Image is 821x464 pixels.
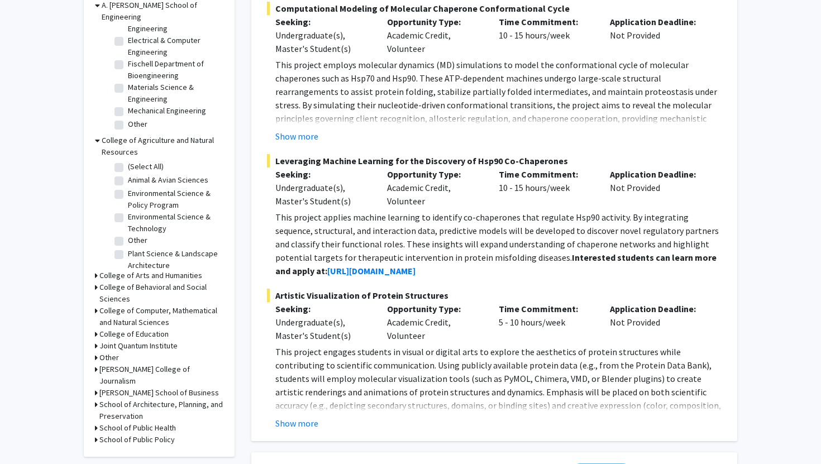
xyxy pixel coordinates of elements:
[490,302,602,342] div: 5 - 10 hours/week
[610,15,705,28] p: Application Deadline:
[267,289,722,302] span: Artistic Visualization of Protein Structures
[379,168,490,208] div: Academic Credit, Volunteer
[387,302,482,315] p: Opportunity Type:
[275,28,370,55] div: Undergraduate(s), Master's Student(s)
[128,11,221,35] label: Civil & Environmental Engineering
[99,270,202,281] h3: College of Arts and Humanities
[99,352,119,363] h3: Other
[128,161,164,173] label: (Select All)
[99,340,178,352] h3: Joint Quantum Institute
[99,281,223,305] h3: College of Behavioral and Social Sciences
[275,345,722,452] p: This project engages students in visual or digital arts to explore the aesthetics of protein stru...
[275,168,370,181] p: Seeking:
[275,417,318,430] button: Show more
[128,35,221,58] label: Electrical & Computer Engineering
[610,302,705,315] p: Application Deadline:
[602,15,713,55] div: Not Provided
[379,302,490,342] div: Academic Credit, Volunteer
[128,174,208,186] label: Animal & Avian Sciences
[99,328,169,340] h3: College of Education
[128,248,221,271] label: Plant Science & Landscape Architecture
[275,15,370,28] p: Seeking:
[99,363,223,387] h3: [PERSON_NAME] College of Journalism
[602,168,713,208] div: Not Provided
[610,168,705,181] p: Application Deadline:
[102,135,223,158] h3: College of Agriculture and Natural Resources
[499,168,594,181] p: Time Commitment:
[490,168,602,208] div: 10 - 15 hours/week
[387,15,482,28] p: Opportunity Type:
[499,302,594,315] p: Time Commitment:
[275,315,370,342] div: Undergraduate(s), Master's Student(s)
[99,422,176,434] h3: School of Public Health
[275,302,370,315] p: Seeking:
[499,15,594,28] p: Time Commitment:
[379,15,490,55] div: Academic Credit, Volunteer
[99,387,219,399] h3: [PERSON_NAME] School of Business
[128,118,147,130] label: Other
[128,211,221,235] label: Environmental Science & Technology
[99,305,223,328] h3: College of Computer, Mathematical and Natural Sciences
[387,168,482,181] p: Opportunity Type:
[267,2,722,15] span: Computational Modeling of Molecular Chaperone Conformational Cycle
[275,58,722,152] p: This project employs molecular dynamics (MD) simulations to model the conformational cycle of mol...
[128,82,221,105] label: Materials Science & Engineering
[267,154,722,168] span: Leveraging Machine Learning for the Discovery of Hsp90 Co-Chaperones
[275,181,370,208] div: Undergraduate(s), Master's Student(s)
[99,434,175,446] h3: School of Public Policy
[8,414,47,456] iframe: Chat
[602,302,713,342] div: Not Provided
[275,130,318,143] button: Show more
[99,399,223,422] h3: School of Architecture, Planning, and Preservation
[128,58,221,82] label: Fischell Department of Bioengineering
[128,235,147,246] label: Other
[327,265,416,276] a: [URL][DOMAIN_NAME]
[128,105,206,117] label: Mechanical Engineering
[128,188,221,211] label: Environmental Science & Policy Program
[490,15,602,55] div: 10 - 15 hours/week
[275,211,722,278] p: This project applies machine learning to identify co-chaperones that regulate Hsp90 activity. By ...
